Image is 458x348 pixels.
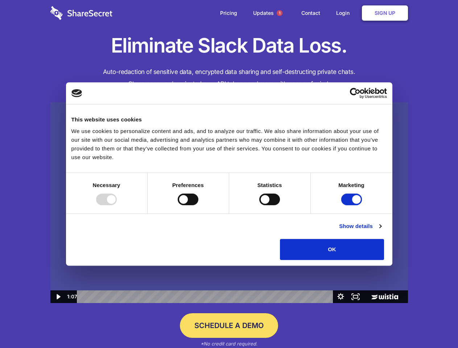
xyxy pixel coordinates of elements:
[294,2,327,24] a: Contact
[277,10,282,16] span: 1
[93,182,120,188] strong: Necessary
[50,6,112,20] img: logo-wordmark-white-trans-d4663122ce5f474addd5e946df7df03e33cb6a1c49d2221995e7729f52c070b2.svg
[50,102,408,303] img: Sharesecret
[323,88,387,99] a: Usercentrics Cookiebot - opens in a new window
[257,182,282,188] strong: Statistics
[201,341,257,347] em: *No credit card required.
[363,290,408,303] a: Wistia Logo -- Learn More
[339,222,381,231] a: Show details
[50,33,408,59] h1: Eliminate Slack Data Loss.
[71,115,387,124] div: This website uses cookies
[83,290,330,303] div: Playbar
[50,290,65,303] button: Play Video
[50,66,408,90] h4: Auto-redaction of sensitive data, encrypted data sharing and self-destructing private chats. Shar...
[280,239,384,260] button: OK
[213,2,244,24] a: Pricing
[333,290,348,303] button: Show settings menu
[180,313,278,338] a: Schedule a Demo
[348,290,363,303] button: Fullscreen
[71,89,82,97] img: logo
[422,312,449,339] iframe: Drift Widget Chat Controller
[172,182,204,188] strong: Preferences
[71,127,387,162] div: We use cookies to personalize content and ads, and to analyze our traffic. We also share informat...
[362,5,408,21] a: Sign Up
[329,2,360,24] a: Login
[338,182,364,188] strong: Marketing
